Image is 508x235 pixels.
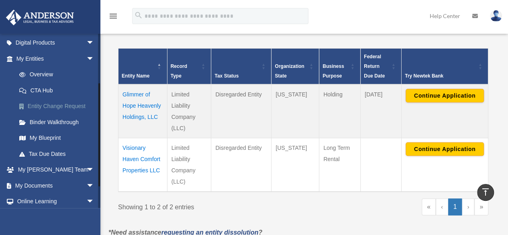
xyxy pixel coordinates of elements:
[6,51,106,67] a: My Entitiesarrow_drop_down
[361,84,402,138] td: [DATE]
[167,48,211,84] th: Record Type: Activate to sort
[167,138,211,192] td: Limited Liability Company (LLC)
[477,184,494,201] a: vertical_align_top
[401,48,488,84] th: Try Newtek Bank : Activate to sort
[406,142,484,156] button: Continue Application
[118,48,167,84] th: Entity Name: Activate to invert sorting
[11,130,106,146] a: My Blueprint
[171,63,187,79] span: Record Type
[275,63,304,79] span: Organization State
[422,198,436,215] a: First
[134,11,143,20] i: search
[11,98,106,114] a: Entity Change Request
[364,54,385,79] span: Federal Return Due Date
[86,35,102,51] span: arrow_drop_down
[108,14,118,21] a: menu
[481,187,490,197] i: vertical_align_top
[319,138,361,192] td: Long Term Rental
[4,10,76,25] img: Anderson Advisors Platinum Portal
[322,63,344,79] span: Business Purpose
[11,82,106,98] a: CTA Hub
[319,48,361,84] th: Business Purpose: Activate to sort
[271,48,319,84] th: Organization State: Activate to sort
[11,114,106,130] a: Binder Walkthrough
[86,51,102,67] span: arrow_drop_down
[6,162,106,178] a: My [PERSON_NAME] Teamarrow_drop_down
[6,178,106,194] a: My Documentsarrow_drop_down
[211,84,271,138] td: Disregarded Entity
[118,198,297,213] div: Showing 1 to 2 of 2 entries
[406,89,484,102] button: Continue Application
[118,84,167,138] td: Glimmer of Hope Heavenly Holdings, LLC
[211,48,271,84] th: Tax Status: Activate to sort
[319,84,361,138] td: Holding
[6,194,106,210] a: Online Learningarrow_drop_down
[490,10,502,22] img: User Pic
[361,48,402,84] th: Federal Return Due Date: Activate to sort
[11,67,102,83] a: Overview
[86,194,102,210] span: arrow_drop_down
[167,84,211,138] td: Limited Liability Company (LLC)
[214,73,239,79] span: Tax Status
[405,71,476,81] div: Try Newtek Bank
[118,138,167,192] td: Visionary Haven Comfort Properties LLC
[271,138,319,192] td: [US_STATE]
[122,73,149,79] span: Entity Name
[11,146,106,162] a: Tax Due Dates
[86,178,102,194] span: arrow_drop_down
[211,138,271,192] td: Disregarded Entity
[271,84,319,138] td: [US_STATE]
[108,11,118,21] i: menu
[6,35,106,51] a: Digital Productsarrow_drop_down
[86,162,102,178] span: arrow_drop_down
